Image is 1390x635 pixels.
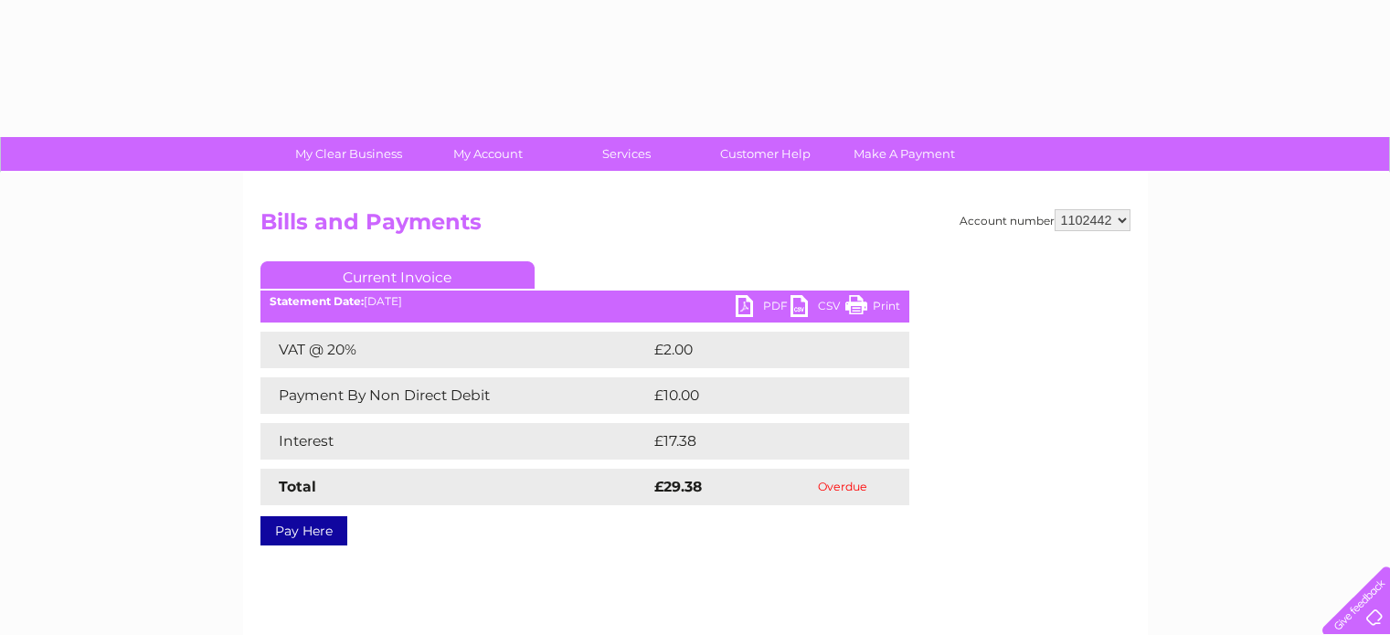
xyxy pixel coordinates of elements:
strong: £29.38 [654,478,702,495]
td: £10.00 [650,377,872,414]
a: PDF [736,295,790,322]
td: £2.00 [650,332,867,368]
td: Interest [260,423,650,460]
a: Make A Payment [829,137,980,171]
a: My Clear Business [273,137,424,171]
a: Customer Help [690,137,841,171]
div: [DATE] [260,295,909,308]
strong: Total [279,478,316,495]
td: £17.38 [650,423,870,460]
td: Overdue [777,469,908,505]
h2: Bills and Payments [260,209,1130,244]
a: My Account [412,137,563,171]
b: Statement Date: [270,294,364,308]
a: CSV [790,295,845,322]
td: VAT @ 20% [260,332,650,368]
td: Payment By Non Direct Debit [260,377,650,414]
div: Account number [960,209,1130,231]
a: Current Invoice [260,261,535,289]
a: Services [551,137,702,171]
a: Print [845,295,900,322]
a: Pay Here [260,516,347,545]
